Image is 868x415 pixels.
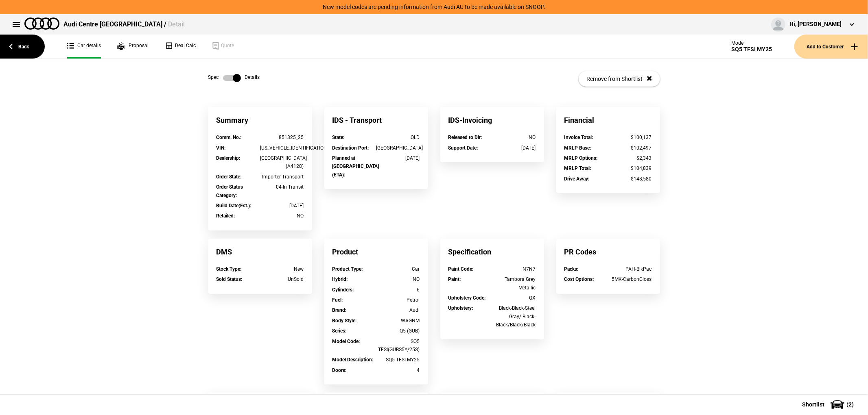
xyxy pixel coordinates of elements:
[216,135,242,140] strong: Comm. No. :
[608,275,652,283] div: 5MK-CarbonGloss
[117,35,149,59] a: Proposal
[564,276,594,282] strong: Cost Options :
[608,265,652,273] div: PAH-BlkPac
[332,328,347,334] strong: Series :
[168,20,185,28] span: Detail
[579,71,660,87] button: Remove from Shortlist
[216,276,243,282] strong: Sold Status :
[376,296,420,304] div: Petrol
[260,265,304,273] div: New
[448,295,486,301] strong: Upholstery Code :
[448,145,478,151] strong: Support Date :
[332,307,347,313] strong: Brand :
[260,133,304,141] div: 851325_25
[492,144,536,152] div: [DATE]
[332,297,343,303] strong: Fuel :
[260,202,304,210] div: [DATE]
[608,175,652,183] div: $148,580
[448,276,461,282] strong: Paint :
[492,275,536,292] div: Tambora Grey Metallic
[376,275,420,283] div: NO
[260,183,304,191] div: 04-In Transit
[260,212,304,220] div: NO
[564,155,598,161] strong: MRLP Options :
[564,135,593,140] strong: Invoice Total :
[216,155,241,161] strong: Dealership :
[165,35,196,59] a: Deal Calc
[216,184,243,198] strong: Order Status Category :
[608,154,652,162] div: $2,343
[608,164,652,172] div: $104,839
[440,239,544,265] div: Specification
[608,133,652,141] div: $100,137
[376,144,420,152] div: [GEOGRAPHIC_DATA]
[216,145,226,151] strong: VIN :
[448,305,473,311] strong: Upholstery :
[332,357,374,363] strong: Model Description :
[376,356,420,364] div: SQ5 TFSI MY25
[332,135,345,140] strong: State :
[376,317,420,325] div: WAGNM
[332,276,348,282] strong: Hybrid :
[208,74,260,82] div: Spec Details
[376,306,420,314] div: Audi
[67,35,101,59] a: Car details
[564,176,590,182] strong: Drive Away :
[376,265,420,273] div: Car
[564,266,579,272] strong: Packs :
[63,20,185,29] div: Audi Centre [GEOGRAPHIC_DATA] /
[789,20,842,28] div: Hi, [PERSON_NAME]
[332,339,360,344] strong: Model Code :
[216,213,235,219] strong: Retailed :
[260,144,304,152] div: [US_VEHICLE_IDENTIFICATION_NUMBER]
[564,165,591,171] strong: MRLP Total :
[332,287,354,293] strong: Cylinders :
[324,239,428,265] div: Product
[492,294,536,302] div: GX
[440,107,544,133] div: IDS-Invoicing
[376,286,420,294] div: 6
[208,239,312,265] div: DMS
[332,318,357,324] strong: Body Style :
[492,133,536,141] div: NO
[564,145,591,151] strong: MRLP Base :
[376,337,420,354] div: SQ5 TFSI(GUBS5Y/25S)
[376,366,420,374] div: 4
[731,40,772,46] div: Model
[324,107,428,133] div: IDS - Transport
[608,144,652,152] div: $102,497
[216,174,242,180] strong: Order State :
[260,275,304,283] div: UnSold
[794,35,868,59] button: Add to Customer
[556,107,660,133] div: Financial
[24,17,59,30] img: audi.png
[802,402,824,407] span: Shortlist
[216,203,251,209] strong: Build Date(Est.) :
[492,304,536,329] div: Black-Black-Steel Gray/ Black-Black/Black/Black
[216,266,242,272] strong: Stock Type :
[332,155,379,178] strong: Planned at [GEOGRAPHIC_DATA] (ETA) :
[790,394,868,415] button: Shortlist(2)
[260,173,304,181] div: Importer Transport
[448,266,474,272] strong: Paint Code :
[332,367,347,373] strong: Doors :
[208,107,312,133] div: Summary
[846,402,854,407] span: ( 2 )
[260,154,304,171] div: [GEOGRAPHIC_DATA] (A4128)
[332,145,369,151] strong: Destination Port :
[376,133,420,141] div: QLD
[376,154,420,162] div: [DATE]
[332,266,363,272] strong: Product Type :
[448,135,482,140] strong: Released to Dlr :
[376,327,420,335] div: Q5 (GUB)
[556,239,660,265] div: PR Codes
[731,46,772,53] div: SQ5 TFSI MY25
[492,265,536,273] div: N7N7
